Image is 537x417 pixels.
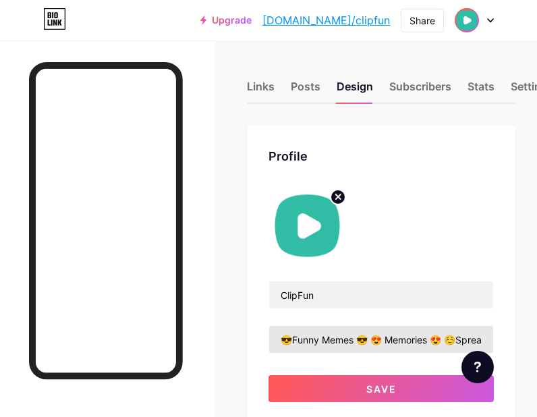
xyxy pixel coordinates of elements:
[337,78,373,103] div: Design
[269,326,493,353] input: Bio
[268,187,346,265] img: clipfun
[366,383,397,395] span: Save
[269,281,493,308] input: Name
[200,15,252,26] a: Upgrade
[468,78,494,103] div: Stats
[291,78,320,103] div: Posts
[409,13,435,28] div: Share
[268,375,494,402] button: Save
[247,78,275,103] div: Links
[262,12,390,28] a: [DOMAIN_NAME]/clipfun
[268,147,494,165] div: Profile
[454,7,480,33] img: clipfun
[389,78,451,103] div: Subscribers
